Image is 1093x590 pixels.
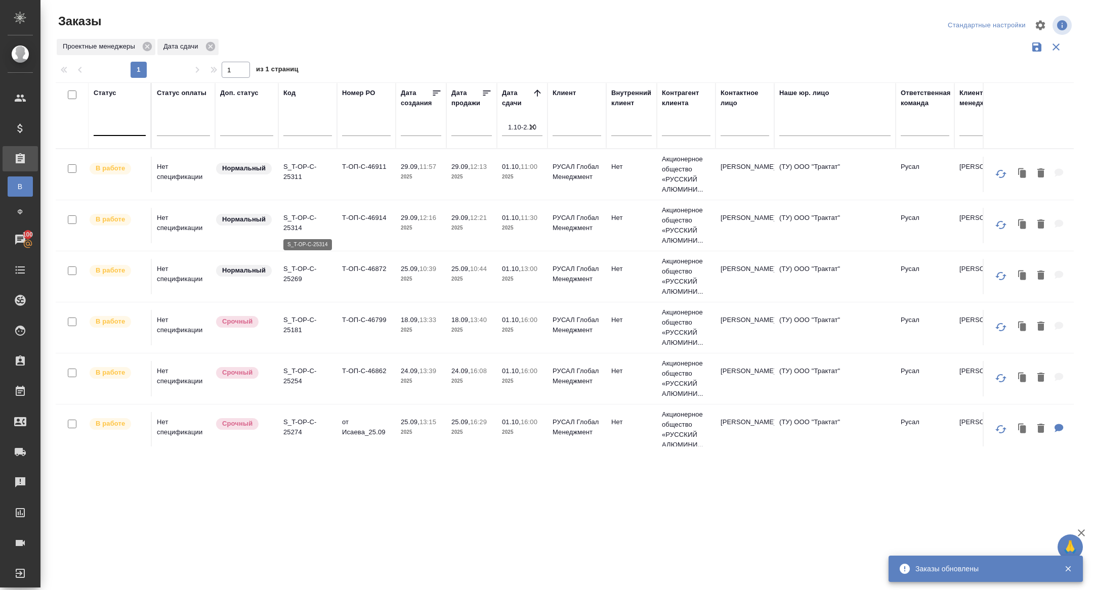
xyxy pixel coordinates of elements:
[220,88,259,98] div: Доп. статус
[222,265,266,276] p: Нормальный
[954,310,1013,345] td: [PERSON_NAME]
[163,41,202,52] p: Дата сдачи
[470,316,487,324] p: 13:40
[222,419,253,429] p: Срочный
[989,417,1013,441] button: Обновить
[283,88,296,98] div: Код
[401,316,419,324] p: 18.09,
[17,230,39,240] span: 100
[502,367,521,375] p: 01.10,
[553,417,601,437] p: РУСАЛ Глобал Менеджмент
[152,208,215,243] td: Нет спецификации
[96,265,125,276] p: В работе
[451,88,482,108] div: Дата продажи
[779,88,829,98] div: Наше юр. лицо
[96,368,125,378] p: В работе
[1062,536,1079,558] span: 🙏
[152,361,215,396] td: Нет спецификации
[989,213,1013,237] button: Обновить
[89,162,146,175] div: Выставляет ПМ после принятия заказа от КМа
[502,223,542,233] p: 2025
[401,214,419,221] p: 29.09,
[337,361,396,396] td: Т-ОП-С-46862
[1013,214,1032,235] button: Клонировать
[152,310,215,345] td: Нет спецификации
[521,265,537,273] p: 13:00
[774,208,896,243] td: (ТУ) ООО "Трактат"
[401,172,441,182] p: 2025
[451,376,492,386] p: 2025
[419,367,436,375] p: 13:39
[451,418,470,426] p: 25.09,
[152,412,215,447] td: Нет спецификации
[502,316,521,324] p: 01.10,
[1032,316,1049,337] button: Удалить
[611,264,652,274] p: Нет
[470,265,487,273] p: 10:44
[419,316,436,324] p: 13:33
[401,376,441,386] p: 2025
[401,325,441,335] p: 2025
[256,63,299,78] span: из 1 страниц
[954,157,1013,192] td: [PERSON_NAME]
[401,88,432,108] div: Дата создания
[954,259,1013,294] td: [PERSON_NAME]
[13,181,28,192] span: В
[470,214,487,221] p: 12:21
[157,39,219,55] div: Дата сдачи
[502,376,542,386] p: 2025
[215,213,273,226] div: Статус по умолчанию для стандартных заказов
[1058,534,1083,560] button: 🙏
[959,88,1008,108] div: Клиентские менеджеры
[716,412,774,447] td: [PERSON_NAME]
[954,208,1013,243] td: [PERSON_NAME]
[152,157,215,192] td: Нет спецификации
[451,367,470,375] p: 24.09,
[1013,419,1032,439] button: Клонировать
[611,315,652,325] p: Нет
[896,412,954,447] td: Русал
[337,259,396,294] td: Т-ОП-С-46872
[662,410,710,450] p: Акционерное общество «РУССКИЙ АЛЮМИНИ...
[716,361,774,396] td: [PERSON_NAME]
[13,207,28,217] span: Ф
[451,274,492,284] p: 2025
[8,202,33,222] a: Ф
[553,315,601,335] p: РУСАЛ Глобал Менеджмент
[502,427,542,437] p: 2025
[1046,37,1066,57] button: Сбросить фильтры
[8,176,33,197] a: В
[896,361,954,396] td: Русал
[1013,265,1032,286] button: Клонировать
[611,417,652,427] p: Нет
[1028,13,1053,37] span: Настроить таблицу
[401,274,441,284] p: 2025
[451,325,492,335] p: 2025
[470,163,487,170] p: 12:13
[774,412,896,447] td: (ТУ) ООО "Трактат"
[901,88,951,108] div: Ответственная команда
[611,162,652,172] p: Нет
[954,412,1013,447] td: [PERSON_NAME]
[96,163,125,173] p: В работе
[553,162,601,182] p: РУСАЛ Глобал Менеджмент
[283,162,332,182] p: S_T-OP-C-25311
[989,162,1013,186] button: Обновить
[451,172,492,182] p: 2025
[611,366,652,376] p: Нет
[89,315,146,329] div: Выставляет ПМ после принятия заказа от КМа
[553,264,601,284] p: РУСАЛ Глобал Менеджмент
[662,88,710,108] div: Контрагент клиента
[502,172,542,182] p: 2025
[451,223,492,233] p: 2025
[662,154,710,195] p: Акционерное общество «РУССКИЙ АЛЮМИНИ...
[89,417,146,431] div: Выставляет ПМ после принятия заказа от КМа
[451,427,492,437] p: 2025
[401,367,419,375] p: 24.09,
[553,88,576,98] div: Клиент
[3,227,38,252] a: 100
[502,265,521,273] p: 01.10,
[451,163,470,170] p: 29.09,
[470,418,487,426] p: 16:29
[337,310,396,345] td: Т-ОП-С-46799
